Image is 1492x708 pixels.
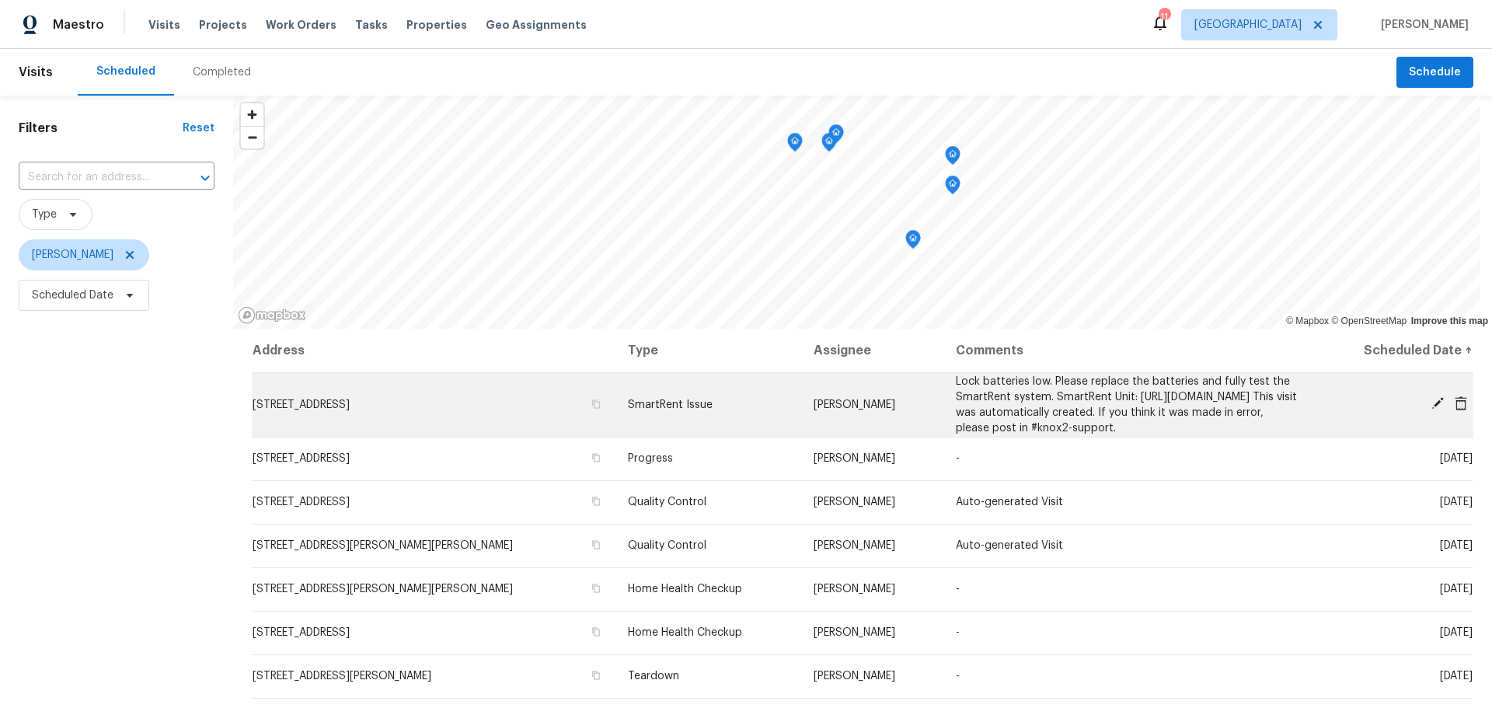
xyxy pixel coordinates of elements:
span: Visits [148,17,180,33]
span: Schedule [1409,63,1461,82]
button: Copy Address [589,625,603,639]
span: [PERSON_NAME] [814,399,895,410]
div: Map marker [787,133,803,157]
span: Tasks [355,19,388,30]
span: Quality Control [628,497,706,507]
div: Map marker [905,230,921,254]
span: - [956,584,960,595]
span: Edit [1426,396,1449,410]
span: [GEOGRAPHIC_DATA] [1194,17,1302,33]
span: Projects [199,17,247,33]
span: Scheduled Date [32,288,113,303]
button: Open [194,167,216,189]
input: Search for an address... [19,166,171,190]
span: Teardown [628,671,679,682]
span: [PERSON_NAME] [32,247,113,263]
span: [DATE] [1440,584,1473,595]
span: [STREET_ADDRESS][PERSON_NAME][PERSON_NAME] [253,540,513,551]
span: Cancel [1449,396,1473,410]
span: Home Health Checkup [628,627,742,638]
span: [DATE] [1440,497,1473,507]
button: Copy Address [589,451,603,465]
span: [PERSON_NAME] [814,627,895,638]
span: [DATE] [1440,453,1473,464]
span: Work Orders [266,17,336,33]
button: Copy Address [589,668,603,682]
span: Zoom out [241,127,263,148]
span: [STREET_ADDRESS] [253,497,350,507]
button: Copy Address [589,494,603,508]
span: [DATE] [1440,540,1473,551]
button: Zoom in [241,103,263,126]
a: Improve this map [1411,316,1488,326]
canvas: Map [233,96,1480,329]
th: Scheduled Date ↑ [1310,329,1473,372]
button: Copy Address [589,581,603,595]
span: Quality Control [628,540,706,551]
a: OpenStreetMap [1331,316,1407,326]
span: Maestro [53,17,104,33]
div: Map marker [945,176,960,200]
span: Geo Assignments [486,17,587,33]
span: Auto-generated Visit [956,540,1063,551]
div: Reset [183,120,214,136]
button: Copy Address [589,538,603,552]
span: [PERSON_NAME] [814,584,895,595]
button: Zoom out [241,126,263,148]
span: [PERSON_NAME] [1375,17,1469,33]
span: [STREET_ADDRESS] [253,453,350,464]
a: Mapbox homepage [238,306,306,324]
span: [DATE] [1440,671,1473,682]
th: Comments [943,329,1310,372]
span: Home Health Checkup [628,584,742,595]
span: Properties [406,17,467,33]
span: SmartRent Issue [628,399,713,410]
div: 11 [1159,9,1170,25]
span: Lock batteries low. Please replace the batteries and fully test the SmartRent system. SmartRent U... [956,376,1297,434]
div: Map marker [828,124,844,148]
span: [STREET_ADDRESS] [253,627,350,638]
span: [PERSON_NAME] [814,497,895,507]
span: [DATE] [1440,627,1473,638]
button: Schedule [1396,57,1473,89]
span: [STREET_ADDRESS] [253,399,350,410]
span: - [956,453,960,464]
span: [PERSON_NAME] [814,540,895,551]
span: Type [32,207,57,222]
h1: Filters [19,120,183,136]
span: Visits [19,55,53,89]
th: Address [252,329,615,372]
span: [STREET_ADDRESS][PERSON_NAME] [253,671,431,682]
button: Copy Address [589,397,603,411]
a: Mapbox [1286,316,1329,326]
div: Map marker [945,146,960,170]
div: Scheduled [96,64,155,79]
th: Type [615,329,801,372]
span: Progress [628,453,673,464]
span: - [956,671,960,682]
span: [PERSON_NAME] [814,671,895,682]
div: Map marker [821,133,837,157]
span: Auto-generated Visit [956,497,1063,507]
span: [PERSON_NAME] [814,453,895,464]
span: - [956,627,960,638]
div: Completed [193,65,251,80]
th: Assignee [801,329,943,372]
span: [STREET_ADDRESS][PERSON_NAME][PERSON_NAME] [253,584,513,595]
